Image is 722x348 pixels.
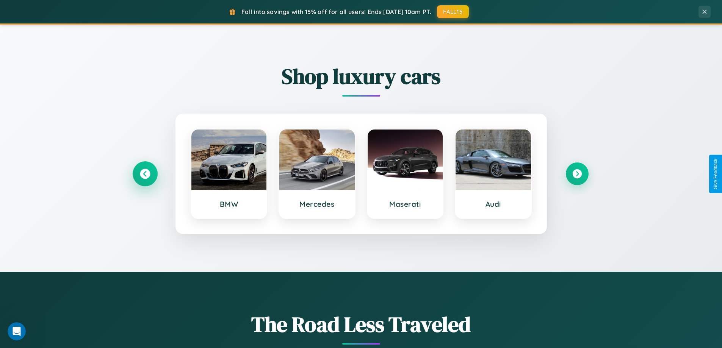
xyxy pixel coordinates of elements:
[463,200,523,209] h3: Audi
[375,200,435,209] h3: Maserati
[241,8,431,16] span: Fall into savings with 15% off for all users! Ends [DATE] 10am PT.
[134,310,589,339] h1: The Road Less Traveled
[287,200,347,209] h3: Mercedes
[437,5,469,18] button: FALL15
[199,200,259,209] h3: BMW
[134,62,589,91] h2: Shop luxury cars
[8,322,26,340] iframe: Intercom live chat
[713,159,718,189] div: Give Feedback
